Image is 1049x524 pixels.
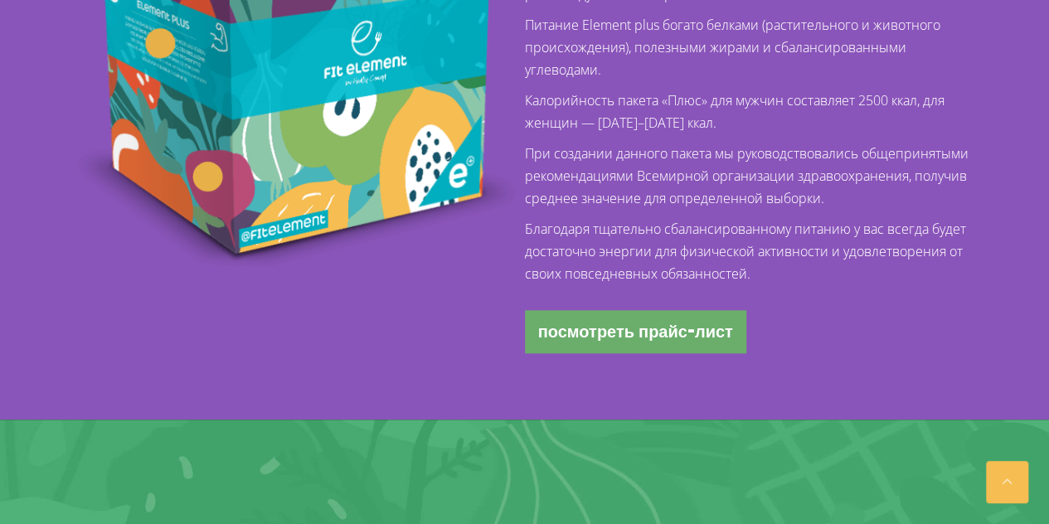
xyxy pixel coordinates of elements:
font: При создании данного пакета мы руководствовались общепринятыми рекомендациями Всемирной организац... [525,144,969,207]
font: Калорийность пакета «Плюс» для мужчин составляет 2500 ккал, для женщин — [DATE]–[DATE] ккал. [525,91,945,132]
a: посмотреть прайс-лист [525,310,746,353]
font: посмотреть прайс-лист [538,321,733,342]
font: Питание Element plus богато белками (растительного и животного происхождения), полезными жирами и... [525,16,940,79]
font: Благодаря тщательно сбалансированному питанию у вас всегда будет достаточно энергии для физическо... [525,220,966,283]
